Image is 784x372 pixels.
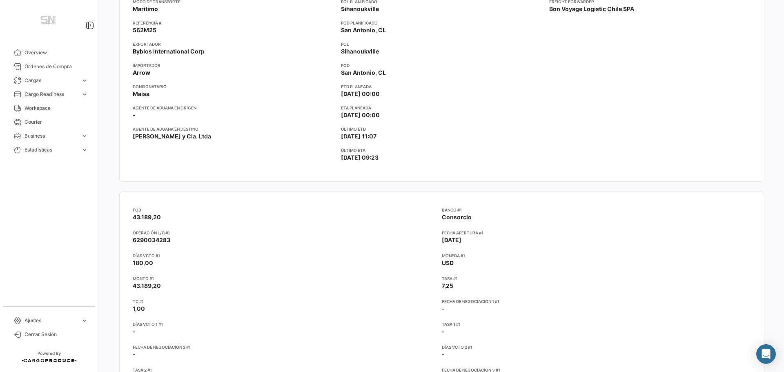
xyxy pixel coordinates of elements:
[133,126,334,132] app-card-info-title: Agente de Aduana en Destino
[81,77,88,84] span: expand_more
[133,111,136,119] span: -
[442,344,751,350] app-card-info-title: Días Vcto 2 #1
[442,207,751,213] app-card-info-title: Banco #1
[133,305,145,312] span: 1,00
[133,105,334,111] app-card-info-title: Agente de Aduana en Origen
[549,5,634,13] span: Bon Voyage Logistic Chile SPA
[341,69,386,77] span: San Antonio, CL
[133,69,150,77] span: Arrow
[442,214,472,221] span: Consorcio
[341,154,379,162] span: [DATE] 09:23
[133,83,334,90] app-card-info-title: Consignatario
[133,90,149,98] span: Maisa
[341,83,543,90] app-card-info-title: ETD planeada
[133,275,442,282] app-card-info-title: Monto #1
[133,282,161,289] span: 43.189,20
[442,282,453,289] span: 7,25
[341,41,543,47] app-card-info-title: POL
[7,115,91,129] a: Courier
[133,62,334,69] app-card-info-title: Importador
[24,331,88,338] span: Cerrar Sesión
[341,20,543,26] app-card-info-title: POD Planificado
[133,236,170,243] span: 6290034283
[24,63,88,70] span: Órdenes de Compra
[442,351,445,358] span: -
[442,275,751,282] app-card-info-title: Tasa #1
[341,126,543,132] app-card-info-title: Último ETD
[442,236,461,243] span: [DATE]
[133,252,442,259] app-card-info-title: Días Vcto #1
[81,91,88,98] span: expand_more
[442,229,751,236] app-card-info-title: Fecha Apertura #1
[133,47,205,56] span: Byblos International Corp
[133,328,136,335] span: -
[7,46,91,60] a: Overview
[24,91,78,98] span: Cargo Readiness
[341,62,543,69] app-card-info-title: POD
[341,111,380,119] span: [DATE] 00:00
[7,101,91,115] a: Workspace
[133,321,442,327] app-card-info-title: Días Vcto 1 #1
[81,132,88,140] span: expand_more
[341,90,380,98] span: [DATE] 00:00
[29,10,69,33] img: Manufactura+Logo.png
[133,351,136,358] span: -
[442,328,445,335] span: -
[133,298,442,305] app-card-info-title: TC #1
[341,132,376,140] span: [DATE] 11:07
[24,132,78,140] span: Business
[341,26,386,34] span: San Antonio, CL
[133,41,334,47] app-card-info-title: Exportador
[442,305,445,312] span: -
[24,49,88,56] span: Overview
[24,105,88,112] span: Workspace
[442,259,454,266] span: USD
[133,259,153,266] span: 180,00
[133,207,442,213] app-card-info-title: FOB
[442,321,751,327] app-card-info-title: Tasa 1 #1
[133,5,158,13] span: Marítimo
[341,105,543,111] app-card-info-title: ETA planeada
[24,146,78,154] span: Estadísticas
[442,252,751,259] app-card-info-title: Moneda #1
[7,60,91,74] a: Órdenes de Compra
[24,317,78,324] span: Ajustes
[756,344,776,364] div: Abrir Intercom Messenger
[133,26,156,34] span: 562M25
[341,147,543,154] app-card-info-title: Último ETA
[442,298,751,305] app-card-info-title: Fecha de Negociación 1 #1
[133,214,161,221] span: 43.189,20
[133,229,442,236] app-card-info-title: Operación L/C #1
[24,118,88,126] span: Courier
[133,344,442,350] app-card-info-title: Fecha de Negociación 2 #1
[133,132,211,140] span: [PERSON_NAME] y Cia. Ltda
[341,47,379,56] span: Sihanoukville
[81,317,88,324] span: expand_more
[81,146,88,154] span: expand_more
[341,5,379,13] span: Sihanoukville
[24,77,78,84] span: Cargas
[133,20,334,26] app-card-info-title: Referencia #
